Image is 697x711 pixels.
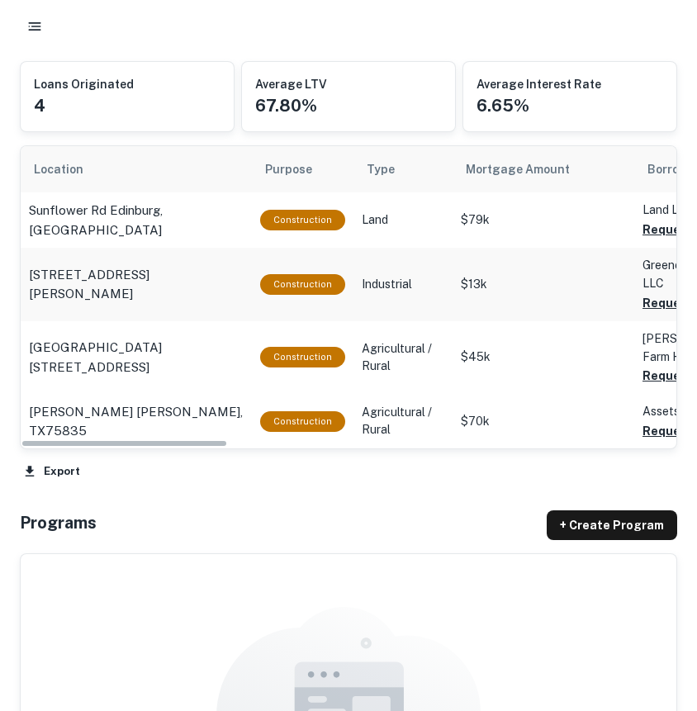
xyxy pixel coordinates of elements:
a: [PERSON_NAME] [PERSON_NAME], TX75835 [29,402,244,441]
p: $70k [461,413,626,430]
p: Agricultural / Rural [362,404,444,438]
span: Type [367,159,416,179]
div: This loan purpose was for construction [260,210,345,230]
button: Export [20,459,84,484]
h6: Average LTV [255,75,327,93]
a: [GEOGRAPHIC_DATA] [STREET_ADDRESS] [29,338,244,377]
h4: 67.80% [255,93,317,118]
iframe: Chat Widget [614,579,697,658]
h4: 6.65% [477,93,529,118]
a: [STREET_ADDRESS][PERSON_NAME] [29,265,244,304]
h6: Average Interest Rate [477,75,601,93]
th: Location [21,146,252,192]
a: + Create Program [547,510,677,540]
th: Purpose [252,146,353,192]
div: This loan purpose was for construction [260,347,345,367]
div: This loan purpose was for construction [260,274,345,295]
p: Agricultural / Rural [362,340,444,375]
p: Land [362,211,444,229]
p: $79k [461,211,626,229]
div: This loan purpose was for construction [260,411,345,432]
a: Sunflower Rd Edinburg, [GEOGRAPHIC_DATA] [29,201,244,239]
div: scrollable content [21,146,676,448]
span: Purpose [265,159,334,179]
th: Mortgage Amount [453,146,634,192]
span: Location [34,159,105,179]
th: Type [353,146,453,192]
span: Mortgage Amount [466,159,591,179]
h4: Programs [20,510,97,540]
h4: 4 [34,93,45,118]
p: $13k [461,276,626,293]
p: Industrial [362,276,444,293]
h6: Loans Originated [34,75,134,93]
p: $45k [461,348,626,366]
